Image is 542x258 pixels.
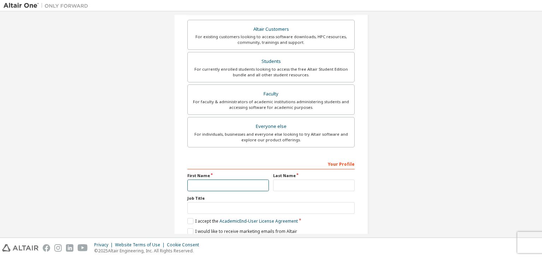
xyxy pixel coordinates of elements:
div: Faculty [192,89,350,99]
label: I would like to receive marketing emails from Altair [187,228,297,234]
div: Your Profile [187,158,355,169]
div: Everyone else [192,122,350,131]
label: Job Title [187,195,355,201]
div: Altair Customers [192,24,350,34]
img: linkedin.svg [66,244,73,252]
img: instagram.svg [54,244,62,252]
div: For individuals, businesses and everyone else looking to try Altair software and explore our prod... [192,131,350,143]
div: For existing customers looking to access software downloads, HPC resources, community, trainings ... [192,34,350,45]
img: altair_logo.svg [2,244,38,252]
div: For faculty & administrators of academic institutions administering students and accessing softwa... [192,99,350,110]
img: youtube.svg [78,244,88,252]
a: Academic End-User License Agreement [219,218,298,224]
div: Cookie Consent [167,242,203,248]
div: Website Terms of Use [115,242,167,248]
img: facebook.svg [43,244,50,252]
div: For currently enrolled students looking to access the free Altair Student Edition bundle and all ... [192,66,350,78]
label: Last Name [273,173,355,178]
label: First Name [187,173,269,178]
label: I accept the [187,218,298,224]
img: Altair One [4,2,92,9]
p: © 2025 Altair Engineering, Inc. All Rights Reserved. [94,248,203,254]
div: Students [192,57,350,66]
div: Privacy [94,242,115,248]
